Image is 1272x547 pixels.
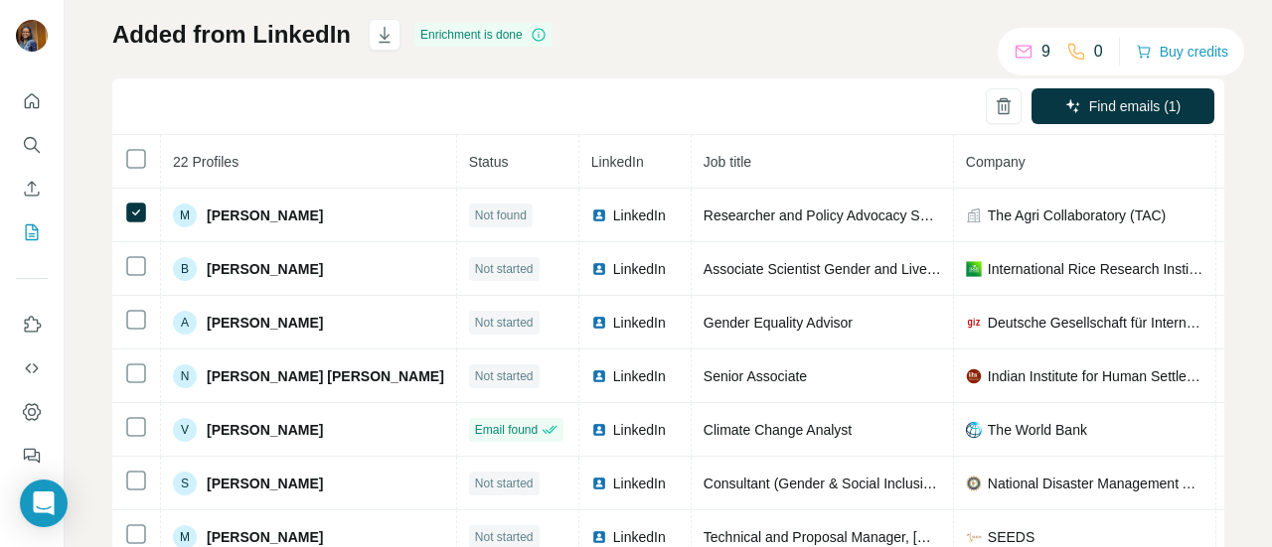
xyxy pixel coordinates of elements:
[613,366,666,386] span: LinkedIn
[173,154,238,170] span: 22 Profiles
[591,207,607,223] img: LinkedIn logo
[173,257,197,281] div: B
[16,20,48,52] img: Avatar
[173,418,197,442] div: V
[173,364,197,388] div: N
[966,261,982,277] img: company-logo
[1094,40,1103,64] p: 0
[207,420,323,440] span: [PERSON_NAME]
[704,207,970,223] span: Researcher and Policy Advocacy Specialist
[1136,38,1228,66] button: Buy credits
[591,154,644,170] span: LinkedIn
[704,422,852,438] span: Climate Change Analyst
[966,368,982,384] img: company-logo
[475,421,538,439] span: Email found
[16,171,48,206] button: Enrich CSV
[16,394,48,430] button: Dashboard
[704,154,751,170] span: Job title
[1032,88,1214,124] button: Find emails (1)
[704,315,853,331] span: Gender Equality Advisor
[207,366,444,386] span: [PERSON_NAME] [PERSON_NAME]
[704,261,1086,277] span: Associate Scientist Gender and Livelihoods Research, CGIAR
[16,214,48,250] button: My lists
[613,527,666,547] span: LinkedIn
[20,479,68,527] div: Open Intercom Messenger
[704,368,807,384] span: Senior Associate
[613,420,666,440] span: LinkedIn
[988,474,1203,493] span: National Disaster Management Authority (NDMA)[GEOGRAPHIC_DATA]
[966,154,1026,170] span: Company
[16,307,48,342] button: Use Surfe on LinkedIn
[704,476,943,491] span: Consultant (Gender & Social Inclusion)
[475,367,534,385] span: Not started
[414,23,553,47] div: Enrichment is done
[591,315,607,331] img: LinkedIn logo
[988,313,1203,333] span: Deutsche Gesellschaft für Internationale Zusammenarbeit (GIZ) GmbH
[591,476,607,491] img: LinkedIn logo
[469,154,509,170] span: Status
[207,313,323,333] span: [PERSON_NAME]
[16,127,48,163] button: Search
[988,527,1034,547] span: SEEDS
[475,260,534,278] span: Not started
[173,311,197,335] div: A
[988,205,1166,225] span: The Agri Collaboratory (TAC)
[613,474,666,493] span: LinkedIn
[475,206,527,224] span: Not found
[591,368,607,384] img: LinkedIn logo
[591,261,607,277] img: LinkedIn logo
[613,313,666,333] span: LinkedIn
[613,205,666,225] span: LinkedIn
[988,366,1203,386] span: Indian Institute for Human Settlements
[475,475,534,492] span: Not started
[173,204,197,227] div: M
[966,422,982,438] img: company-logo
[173,472,197,495] div: S
[988,420,1087,440] span: The World Bank
[988,259,1203,279] span: International Rice Research Institute
[966,529,982,545] img: company-logo
[475,528,534,546] span: Not started
[1089,96,1182,116] span: Find emails (1)
[207,205,323,225] span: [PERSON_NAME]
[16,350,48,386] button: Use Surfe API
[112,19,351,51] h1: Added from LinkedIn
[966,476,982,491] img: company-logo
[16,83,48,119] button: Quick start
[613,259,666,279] span: LinkedIn
[475,314,534,332] span: Not started
[207,474,323,493] span: [PERSON_NAME]
[591,529,607,545] img: LinkedIn logo
[207,259,323,279] span: [PERSON_NAME]
[591,422,607,438] img: LinkedIn logo
[207,527,323,547] span: [PERSON_NAME]
[1041,40,1050,64] p: 9
[16,438,48,474] button: Feedback
[966,315,982,331] img: company-logo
